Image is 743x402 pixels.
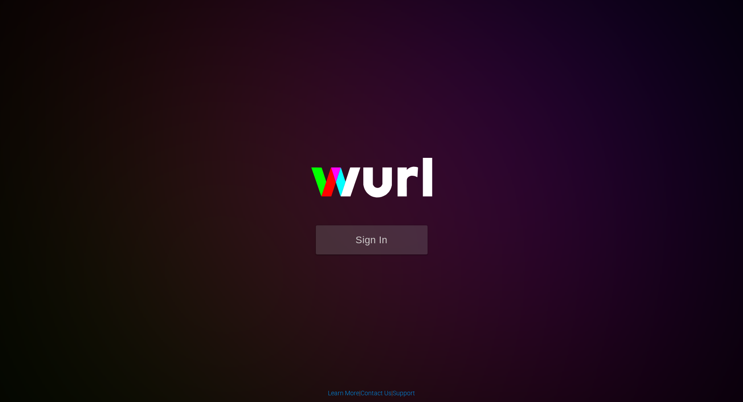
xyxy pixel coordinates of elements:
a: Contact Us [361,389,391,397]
a: Support [393,389,415,397]
button: Sign In [316,225,428,254]
div: | | [328,389,415,398]
img: wurl-logo-on-black-223613ac3d8ba8fe6dc639794a292ebdb59501304c7dfd60c99c58986ef67473.svg [282,139,461,225]
a: Learn More [328,389,359,397]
